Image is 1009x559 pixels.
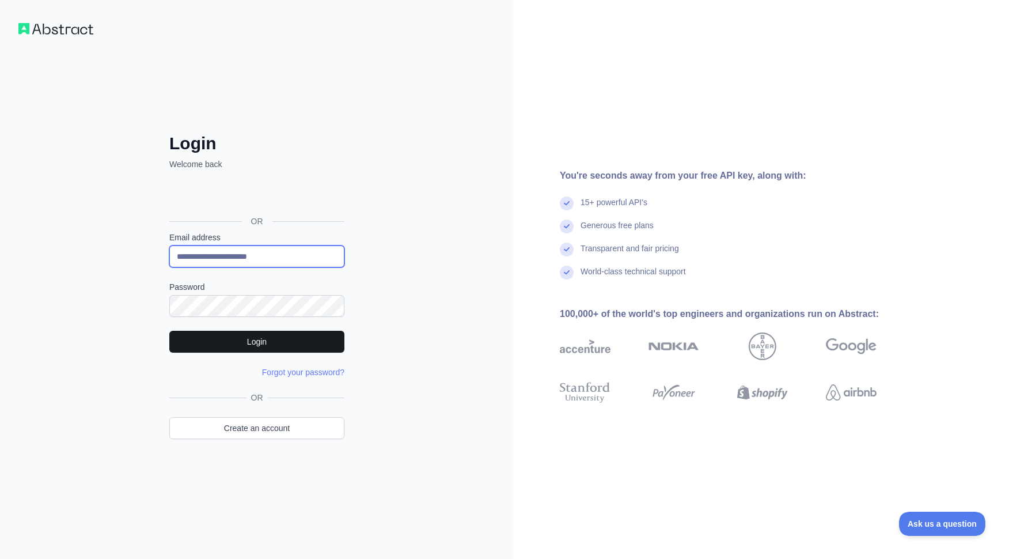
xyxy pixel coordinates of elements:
[560,266,574,279] img: check mark
[737,380,788,405] img: shopify
[169,133,344,154] h2: Login
[581,266,686,289] div: World-class technical support
[169,232,344,243] label: Email address
[560,169,913,183] div: You're seconds away from your free API key, along with:
[560,197,574,210] img: check mark
[749,333,776,360] img: bayer
[560,333,610,360] img: accenture
[899,512,986,536] iframe: Toggle Customer Support
[262,368,344,377] a: Forgot your password?
[560,243,574,256] img: check mark
[560,307,913,321] div: 100,000+ of the world's top engineers and organizations run on Abstract:
[246,392,268,403] span: OR
[169,331,344,353] button: Login
[648,333,699,360] img: nokia
[169,417,344,439] a: Create an account
[648,380,699,405] img: payoneer
[581,220,654,243] div: Generous free plans
[164,183,348,208] iframe: Sign in with Google Button
[581,197,647,220] div: 15+ powerful API's
[581,243,679,266] div: Transparent and fair pricing
[169,158,344,170] p: Welcome back
[560,380,610,405] img: stanford university
[560,220,574,233] img: check mark
[826,380,877,405] img: airbnb
[826,333,877,360] img: google
[242,216,272,227] span: OR
[169,281,344,293] label: Password
[18,23,93,35] img: Workflow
